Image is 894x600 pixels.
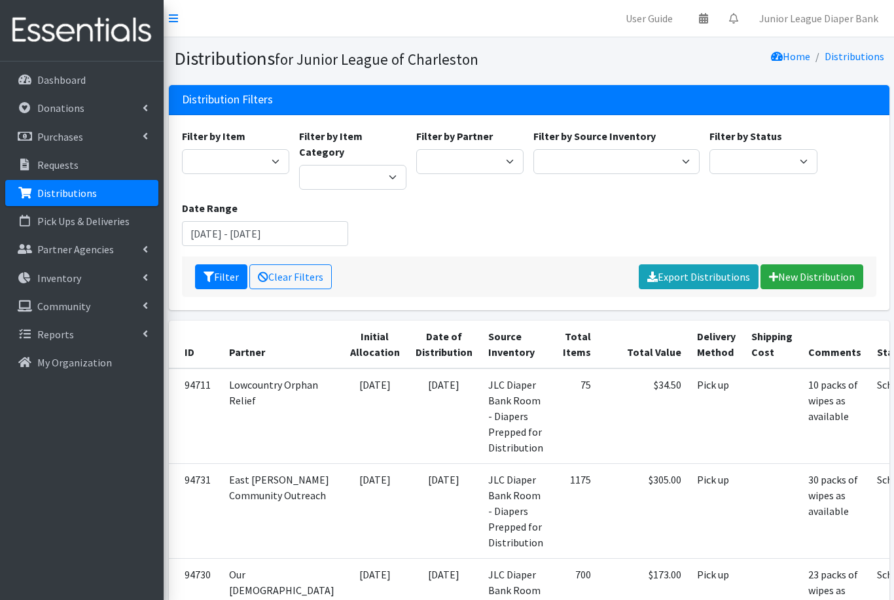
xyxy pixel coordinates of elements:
[5,95,158,121] a: Donations
[408,321,480,368] th: Date of Distribution
[599,368,689,464] td: $34.50
[299,128,406,160] label: Filter by Item Category
[5,9,158,52] img: HumanEssentials
[615,5,683,31] a: User Guide
[37,300,90,313] p: Community
[551,463,599,558] td: 1175
[689,463,743,558] td: Pick up
[639,264,759,289] a: Export Distributions
[551,321,599,368] th: Total Items
[182,93,273,107] h3: Distribution Filters
[800,368,869,464] td: 10 packs of wipes as available
[182,200,238,216] label: Date Range
[709,128,782,144] label: Filter by Status
[275,50,478,69] small: for Junior League of Charleston
[408,463,480,558] td: [DATE]
[182,221,348,246] input: January 1, 2011 - December 31, 2011
[37,101,84,115] p: Donations
[480,368,551,464] td: JLC Diaper Bank Room - Diapers Prepped for Distribution
[37,356,112,369] p: My Organization
[771,50,810,63] a: Home
[416,128,493,144] label: Filter by Partner
[5,152,158,178] a: Requests
[599,321,689,368] th: Total Value
[169,321,221,368] th: ID
[5,265,158,291] a: Inventory
[37,130,83,143] p: Purchases
[5,67,158,93] a: Dashboard
[5,124,158,150] a: Purchases
[749,5,889,31] a: Junior League Diaper Bank
[760,264,863,289] a: New Distribution
[5,180,158,206] a: Distributions
[825,50,884,63] a: Distributions
[37,215,130,228] p: Pick Ups & Deliveries
[551,368,599,464] td: 75
[480,321,551,368] th: Source Inventory
[221,463,342,558] td: East [PERSON_NAME] Community Outreach
[408,368,480,464] td: [DATE]
[800,321,869,368] th: Comments
[221,321,342,368] th: Partner
[37,328,74,341] p: Reports
[174,47,524,70] h1: Distributions
[221,368,342,464] td: Lowcountry Orphan Relief
[689,321,743,368] th: Delivery Method
[195,264,247,289] button: Filter
[37,243,114,256] p: Partner Agencies
[249,264,332,289] a: Clear Filters
[800,463,869,558] td: 30 packs of wipes as available
[37,186,97,200] p: Distributions
[169,463,221,558] td: 94731
[5,349,158,376] a: My Organization
[480,463,551,558] td: JLC Diaper Bank Room - Diapers Prepped for Distribution
[743,321,800,368] th: Shipping Cost
[5,321,158,347] a: Reports
[533,128,656,144] label: Filter by Source Inventory
[5,236,158,262] a: Partner Agencies
[37,158,79,171] p: Requests
[169,368,221,464] td: 94711
[342,321,408,368] th: Initial Allocation
[689,368,743,464] td: Pick up
[5,293,158,319] a: Community
[37,272,81,285] p: Inventory
[5,208,158,234] a: Pick Ups & Deliveries
[182,128,245,144] label: Filter by Item
[599,463,689,558] td: $305.00
[37,73,86,86] p: Dashboard
[342,463,408,558] td: [DATE]
[342,368,408,464] td: [DATE]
